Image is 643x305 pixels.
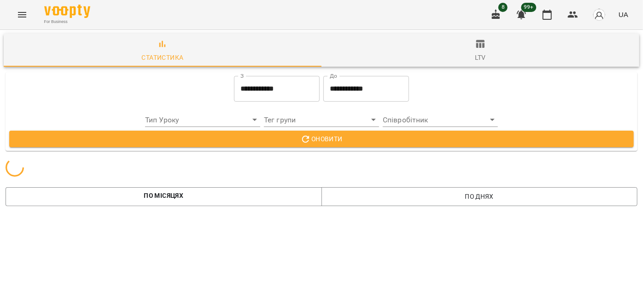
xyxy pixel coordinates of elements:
[329,191,631,202] span: По днях
[9,131,634,147] button: Оновити
[6,187,322,206] button: По місяцях
[17,133,626,144] span: Оновити
[44,5,90,18] img: Voopty Logo
[593,8,606,21] img: avatar_s.png
[521,3,537,12] span: 99+
[144,190,183,201] label: По місяцях
[475,52,485,63] div: ltv
[142,52,184,63] div: Статистика
[321,187,638,206] button: По днях
[498,3,508,12] span: 8
[619,10,628,19] span: UA
[44,19,90,25] span: For Business
[11,4,33,26] button: Menu
[615,6,632,23] button: UA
